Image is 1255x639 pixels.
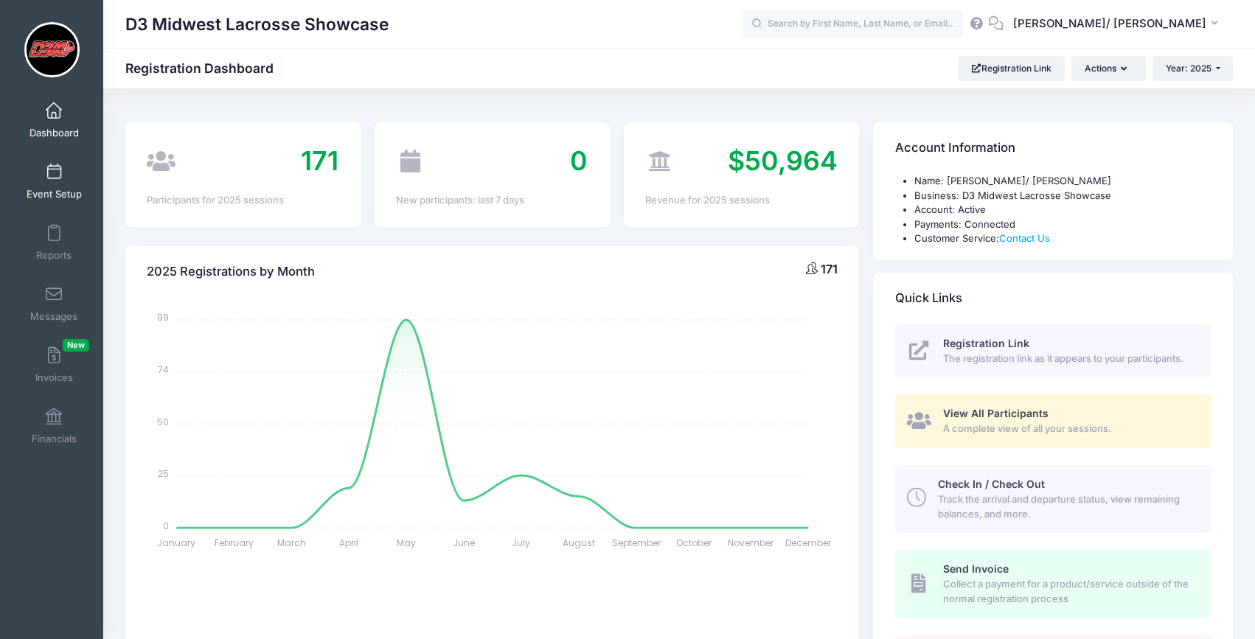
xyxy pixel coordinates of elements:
tspan: 50 [158,415,170,427]
span: Invoices [35,371,73,384]
li: Account: Active [914,203,1211,217]
a: Financials [19,400,89,452]
span: The registration link as it appears to your participants. [943,352,1195,366]
li: Customer Service: [914,231,1211,246]
span: Dashboard [29,127,79,139]
span: 171 [821,262,838,276]
button: [PERSON_NAME]/ [PERSON_NAME] [1004,7,1233,41]
span: View All Participants [943,407,1049,419]
span: New [63,339,89,352]
a: Dashboard [19,94,89,146]
a: Send Invoice Collect a payment for a product/service outside of the normal registration process [895,550,1211,618]
img: D3 Midwest Lacrosse Showcase [24,22,80,77]
tspan: 74 [159,363,170,376]
span: Event Setup [27,188,82,200]
span: $50,964 [728,144,838,177]
span: Year: 2025 [1166,63,1211,74]
tspan: June [453,537,475,549]
div: Revenue for 2025 sessions [645,193,837,208]
a: View All Participants A complete view of all your sessions. [895,394,1211,448]
a: Registration Link [958,56,1065,81]
div: Participants for 2025 sessions [147,193,338,208]
a: Messages [19,278,89,329]
a: Contact Us [999,232,1050,244]
span: Financials [32,433,77,445]
button: Year: 2025 [1153,56,1233,81]
a: Event Setup [19,156,89,207]
tspan: January [158,537,196,549]
tspan: October [676,537,712,549]
span: Send Invoice [943,562,1009,575]
tspan: February [215,537,254,549]
span: [PERSON_NAME]/ [PERSON_NAME] [1013,15,1206,32]
span: Collect a payment for a product/service outside of the normal registration process [943,577,1195,606]
h4: Quick Links [895,277,962,319]
span: Check In / Check Out [938,478,1045,490]
tspan: March [277,537,306,549]
a: Check In / Check Out Track the arrival and departure status, view remaining balances, and more. [895,465,1211,533]
a: Registration Link The registration link as it appears to your participants. [895,324,1211,378]
span: Reports [36,249,72,262]
tspan: May [397,537,416,549]
span: A complete view of all your sessions. [943,422,1195,436]
input: Search by First Name, Last Name, or Email... [743,10,964,39]
tspan: April [339,537,358,549]
li: Name: [PERSON_NAME]/ [PERSON_NAME] [914,174,1211,189]
span: Messages [30,310,77,323]
tspan: 99 [158,311,170,324]
a: Reports [19,217,89,268]
span: 171 [301,144,338,177]
span: Registration Link [943,337,1029,349]
h1: D3 Midwest Lacrosse Showcase [125,7,389,41]
tspan: December [786,537,832,549]
button: Actions [1071,56,1145,81]
h1: Registration Dashboard [125,60,286,76]
li: Business: D3 Midwest Lacrosse Showcase [914,189,1211,203]
span: 0 [570,144,588,177]
tspan: November [729,537,775,549]
tspan: July [512,537,531,549]
h4: Account Information [895,128,1015,170]
tspan: September [612,537,661,549]
li: Payments: Connected [914,217,1211,232]
span: Track the arrival and departure status, view remaining balances, and more. [938,492,1195,521]
h4: 2025 Registrations by Month [147,251,315,293]
a: InvoicesNew [19,339,89,391]
div: New participants: last 7 days [396,193,588,208]
tspan: 0 [164,519,170,531]
tspan: 25 [159,467,170,480]
tspan: August [563,537,595,549]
